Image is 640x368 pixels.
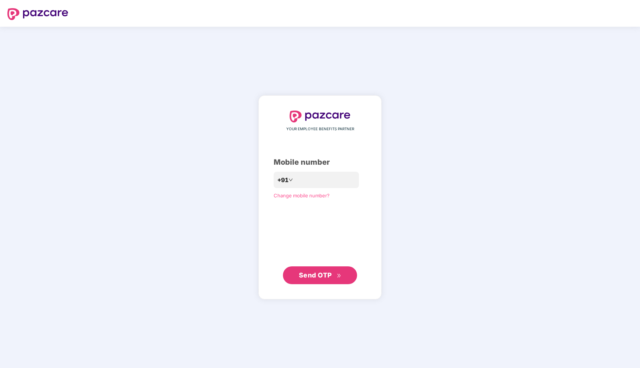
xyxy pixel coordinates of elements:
img: logo [7,8,68,20]
img: logo [290,111,350,122]
span: down [288,178,293,182]
span: YOUR EMPLOYEE BENEFITS PARTNER [286,126,354,132]
span: +91 [277,175,288,185]
a: Change mobile number? [274,193,330,198]
button: Send OTPdouble-right [283,266,357,284]
div: Mobile number [274,157,366,168]
span: Send OTP [299,271,332,279]
span: double-right [337,273,342,278]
